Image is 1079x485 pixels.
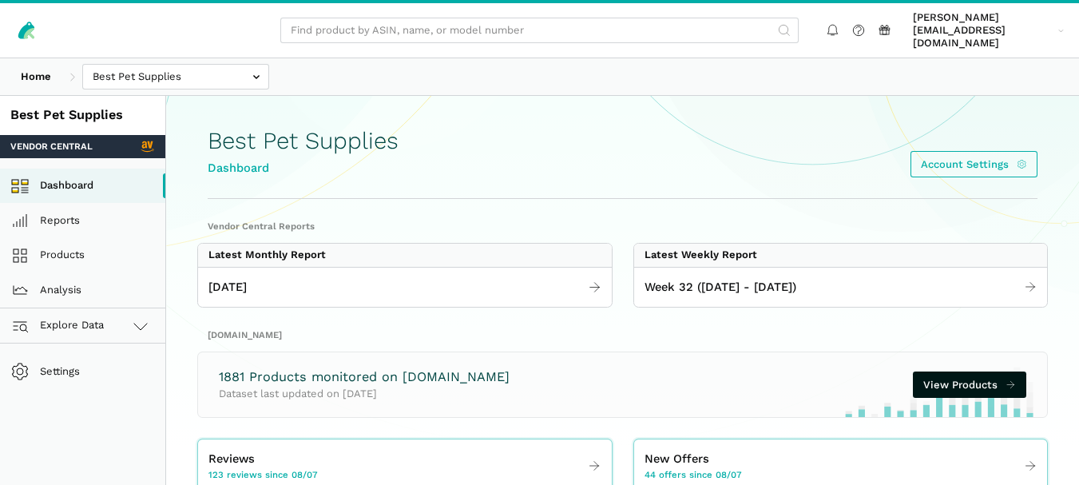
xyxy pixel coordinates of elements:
[910,151,1037,177] a: Account Settings
[634,273,1048,302] a: Week 32 ([DATE] - [DATE])
[208,278,247,296] span: [DATE]
[208,248,326,261] div: Latest Monthly Report
[913,11,1053,50] span: [PERSON_NAME][EMAIL_ADDRESS][DOMAIN_NAME]
[645,468,742,481] span: 44 offers since 08/07
[923,377,998,393] span: View Products
[208,328,1037,341] h2: [DOMAIN_NAME]
[208,468,318,481] span: 123 reviews since 08/07
[10,64,61,90] a: Home
[645,248,757,261] div: Latest Weekly Report
[208,128,399,154] h1: Best Pet Supplies
[219,386,510,402] p: Dataset last updated on [DATE]
[208,220,1037,233] h2: Vendor Central Reports
[16,316,105,336] span: Explore Data
[280,18,799,44] input: Find product by ASIN, name, or model number
[913,372,1026,398] a: View Products
[10,140,93,153] span: Vendor Central
[645,278,796,296] span: Week 32 ([DATE] - [DATE])
[645,450,709,468] span: New Offers
[198,273,612,302] a: [DATE]
[908,9,1069,53] a: [PERSON_NAME][EMAIL_ADDRESS][DOMAIN_NAME]
[219,368,510,387] h3: 1881 Products monitored on [DOMAIN_NAME]
[10,106,155,125] div: Best Pet Supplies
[208,159,399,177] div: Dashboard
[208,450,255,468] span: Reviews
[82,64,269,90] input: Best Pet Supplies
